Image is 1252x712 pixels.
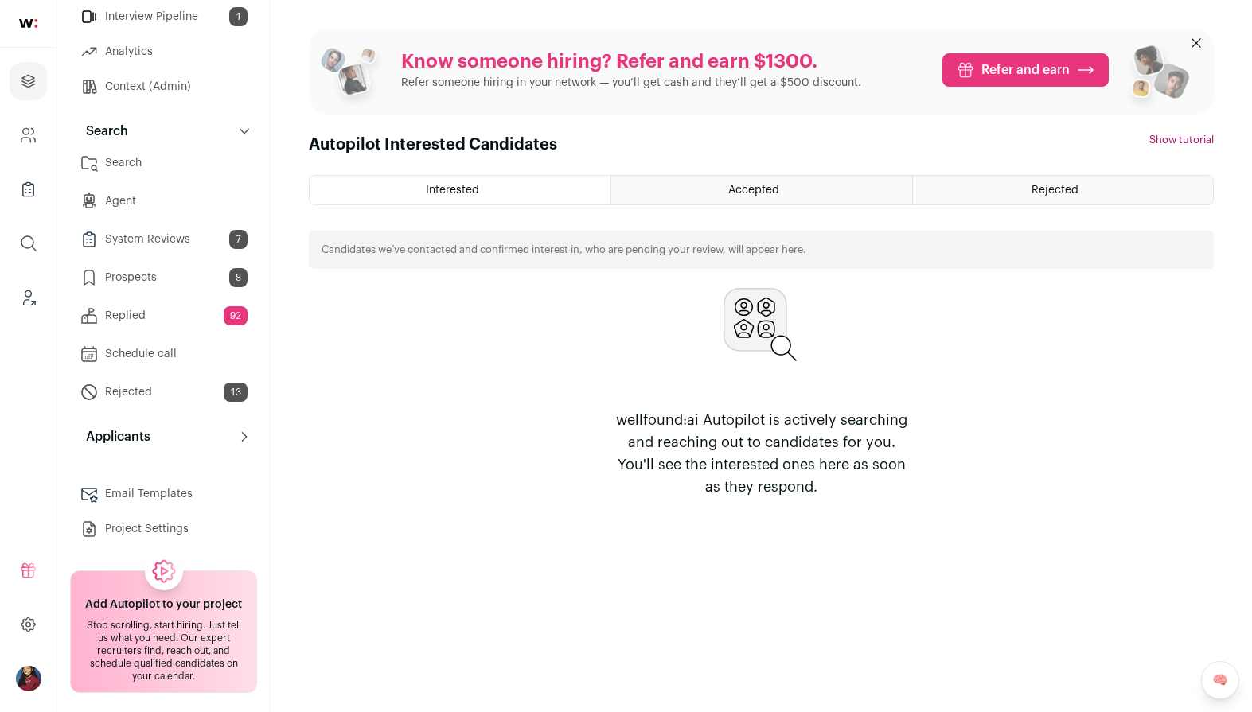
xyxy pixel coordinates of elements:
[426,185,479,196] span: Interested
[70,71,257,103] a: Context (Admin)
[70,513,257,545] a: Project Settings
[10,278,47,317] a: Leads (Backoffice)
[942,53,1109,87] a: Refer and earn
[224,383,248,402] span: 13
[70,115,257,147] button: Search
[70,376,257,408] a: Rejected13
[80,619,247,683] div: Stop scrolling, start hiring. Just tell us what you need. Our expert recruiters find, reach out, ...
[10,62,47,100] a: Projects
[10,170,47,208] a: Company Lists
[70,36,257,68] a: Analytics
[229,268,248,287] span: 8
[1149,134,1214,146] button: Show tutorial
[309,134,557,156] h1: Autopilot Interested Candidates
[728,185,779,196] span: Accepted
[229,230,248,249] span: 7
[70,421,257,453] button: Applicants
[611,176,911,204] a: Accepted
[16,666,41,691] img: 10010497-medium_jpg
[224,306,248,325] span: 92
[318,41,388,111] img: referral_people_group_1-3817b86375c0e7f77b15e9e1740954ef64e1f78137dd7e9f4ff27367cb2cd09a.png
[401,75,861,91] p: Refer someone hiring in your network — you’ll get cash and they’ll get a $500 discount.
[70,338,257,370] a: Schedule call
[1032,185,1078,196] span: Rejected
[1201,661,1239,699] a: 🧠
[1121,38,1192,115] img: referral_people_group_2-7c1ec42c15280f3369c0665c33c00ed472fd7f6af9dd0ec46c364f9a93ccf9a4.png
[609,409,915,498] p: wellfound:ai Autopilot is actively searching and reaching out to candidates for you. You'll see t...
[19,19,37,28] img: wellfound-shorthand-0d5821cbd27db2630d0214b213865d53afaa358527fdda9d0ea32b1df1b89c2c.svg
[70,1,257,33] a: Interview Pipeline1
[70,262,257,294] a: Prospects8
[70,185,257,217] a: Agent
[10,116,47,154] a: Company and ATS Settings
[16,666,41,691] button: Open dropdown
[76,427,150,446] p: Applicants
[70,300,257,332] a: Replied92
[85,597,242,613] h2: Add Autopilot to your project
[70,570,257,693] a: Add Autopilot to your project Stop scrolling, start hiring. Just tell us what you need. Our exper...
[70,147,257,179] a: Search
[76,122,128,141] p: Search
[70,224,257,255] a: System Reviews7
[70,478,257,510] a: Email Templates
[401,49,861,75] p: Know someone hiring? Refer and earn $1300.
[913,176,1213,204] a: Rejected
[229,7,248,26] span: 1
[322,243,806,256] p: Candidates we’ve contacted and confirmed interest in, who are pending your review, will appear here.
